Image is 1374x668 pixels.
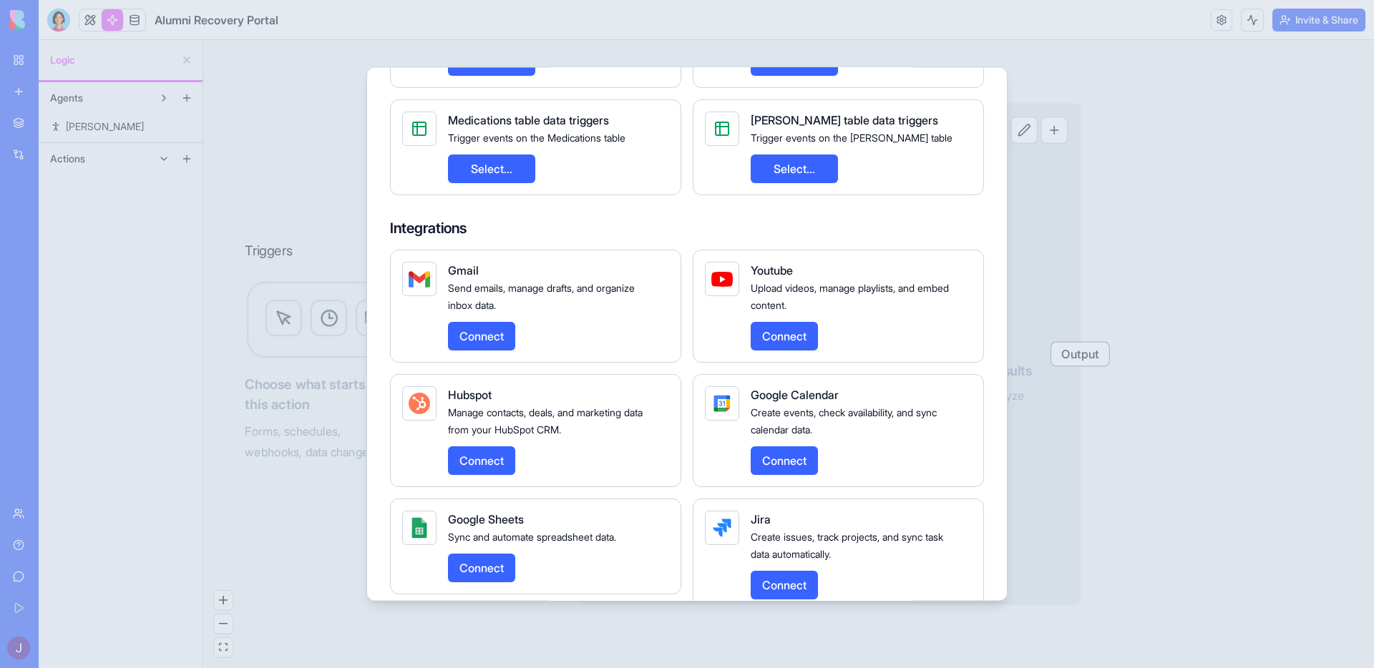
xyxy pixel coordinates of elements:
[448,388,492,402] span: Hubspot
[751,132,952,144] span: Trigger events on the [PERSON_NAME] table
[448,554,515,582] button: Connect
[751,263,793,277] span: Youtube
[448,406,643,436] span: Manage contacts, deals, and marketing data from your HubSpot CRM.
[751,113,938,127] span: [PERSON_NAME] table data triggers
[751,446,818,475] button: Connect
[751,512,771,526] span: Jira
[390,218,984,238] h4: Integrations
[448,531,616,543] span: Sync and automate spreadsheet data.
[751,388,839,402] span: Google Calendar
[751,282,949,311] span: Upload videos, manage playlists, and embed content.
[751,406,937,436] span: Create events, check availability, and sync calendar data.
[448,446,515,475] button: Connect
[448,263,479,277] span: Gmail
[448,322,515,350] button: Connect
[751,571,818,599] button: Connect
[751,531,943,560] span: Create issues, track projects, and sync task data automatically.
[751,322,818,350] button: Connect
[448,282,635,311] span: Send emails, manage drafts, and organize inbox data.
[751,154,838,183] button: Select...
[448,113,609,127] span: Medications table data triggers
[448,132,625,144] span: Trigger events on the Medications table
[448,512,524,526] span: Google Sheets
[448,154,535,183] button: Select...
